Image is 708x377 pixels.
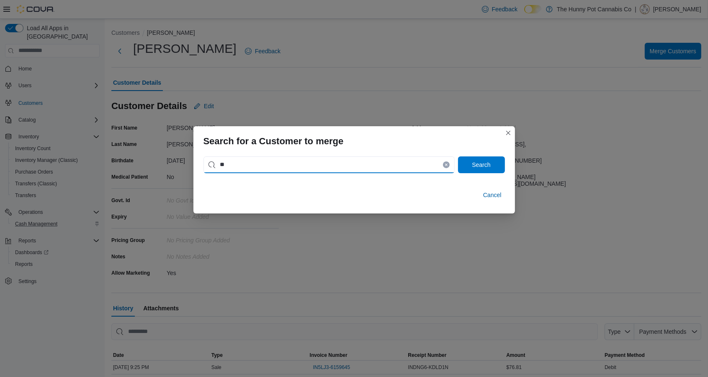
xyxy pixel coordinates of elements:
[203,136,344,146] h3: Search for a Customer to merge
[472,161,490,169] span: Search
[458,156,505,173] button: Search
[443,161,450,168] button: Clear input
[483,191,502,199] span: Cancel
[503,128,513,138] button: Closes this modal window
[480,187,505,203] button: Cancel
